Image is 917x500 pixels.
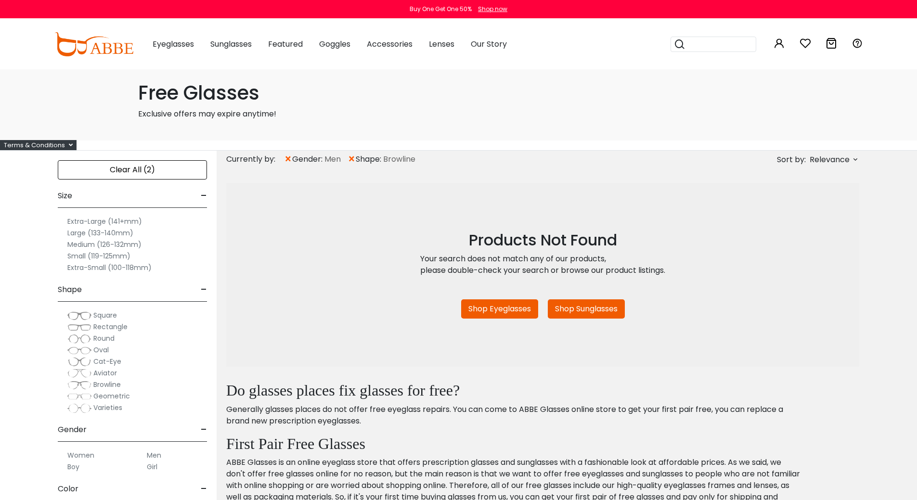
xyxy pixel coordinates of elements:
[284,151,292,168] span: ×
[93,310,117,320] span: Square
[138,81,779,104] h1: Free Glasses
[67,357,91,367] img: Cat-Eye.png
[201,418,207,441] span: -
[58,418,87,441] span: Gender
[548,299,625,319] a: Shop Sunglasses
[226,381,801,399] h2: Do glasses places fix glasses for free?
[93,333,115,343] span: Round
[67,262,152,273] label: Extra-Small (100-118mm)
[67,334,91,344] img: Round.png
[473,5,507,13] a: Shop now
[210,38,252,50] span: Sunglasses
[138,108,779,120] p: Exclusive offers may expire anytime!
[324,154,341,165] span: Men
[153,38,194,50] span: Eyeglasses
[67,227,133,239] label: Large (133-140mm)
[58,184,72,207] span: Size
[67,392,91,401] img: Geometric.png
[67,216,142,227] label: Extra-Large (141+mm)
[367,38,413,50] span: Accessories
[226,404,801,427] p: Generally glasses places do not offer free eyeglass repairs. You can come to ABBE Glasses online ...
[478,5,507,13] div: Shop now
[147,461,157,473] label: Girl
[461,299,538,319] a: Shop Eyeglasses
[67,380,91,390] img: Browline.png
[67,239,142,250] label: Medium (126-132mm)
[420,231,665,249] h2: Products Not Found
[356,154,383,165] span: shape:
[93,391,130,401] span: Geometric
[93,322,128,332] span: Rectangle
[67,403,91,413] img: Varieties.png
[58,160,207,179] div: Clear All (2)
[420,253,665,265] div: Your search does not match any of our products,
[67,449,94,461] label: Women
[777,154,806,165] span: Sort by:
[147,449,161,461] label: Men
[93,345,109,355] span: Oval
[420,265,665,276] div: please double-check your search or browse our product listings.
[226,435,801,453] h2: First Pair Free Glasses
[93,368,117,378] span: Aviator
[93,403,122,412] span: Varieties
[319,38,350,50] span: Goggles
[93,357,121,366] span: Cat-Eye
[54,32,133,56] img: abbeglasses.com
[67,311,91,321] img: Square.png
[93,380,121,389] span: Browline
[268,38,303,50] span: Featured
[410,5,472,13] div: Buy One Get One 50%
[226,151,284,168] div: Currently by:
[67,346,91,355] img: Oval.png
[383,154,415,165] span: Browline
[348,151,356,168] span: ×
[429,38,454,50] span: Lenses
[67,461,79,473] label: Boy
[471,38,507,50] span: Our Story
[67,369,91,378] img: Aviator.png
[58,278,82,301] span: Shape
[292,154,324,165] span: gender:
[201,278,207,301] span: -
[201,184,207,207] span: -
[810,151,850,168] span: Relevance
[67,322,91,332] img: Rectangle.png
[67,250,130,262] label: Small (119-125mm)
